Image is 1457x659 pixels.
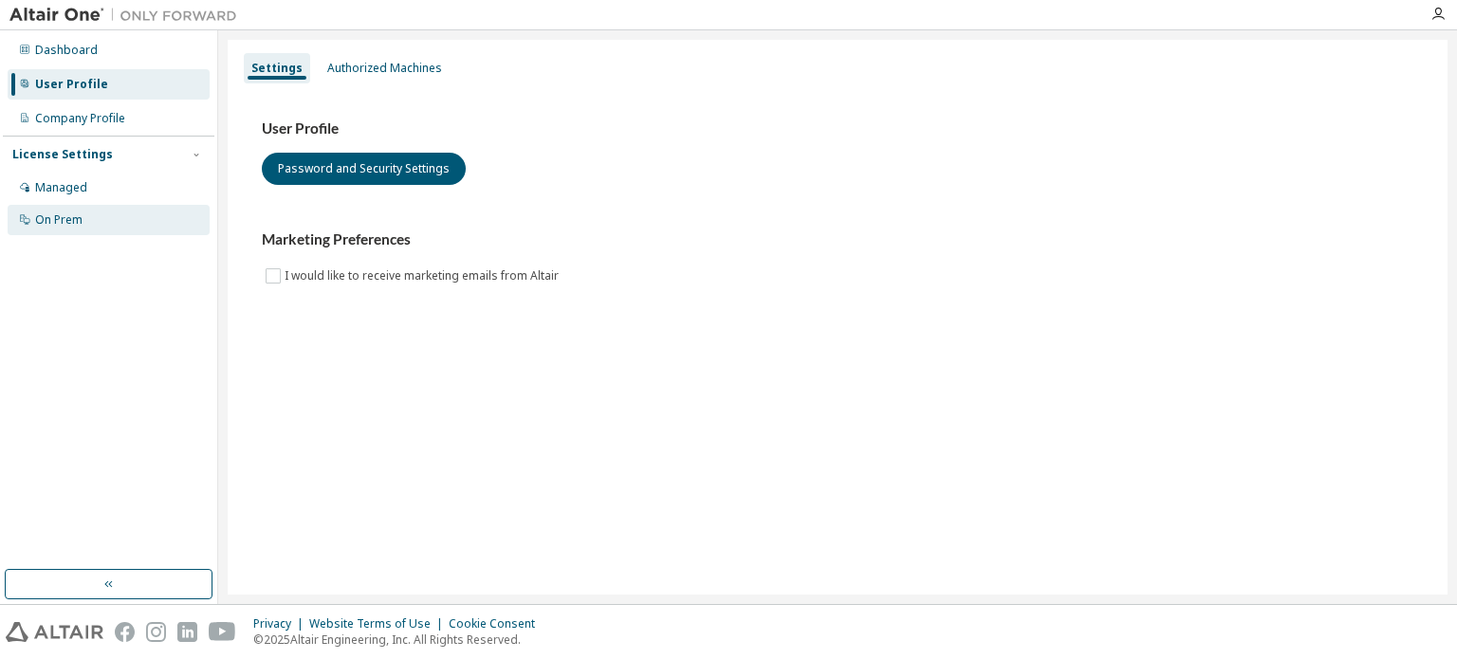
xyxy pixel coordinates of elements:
[253,616,309,632] div: Privacy
[35,180,87,195] div: Managed
[262,153,466,185] button: Password and Security Settings
[35,77,108,92] div: User Profile
[262,230,1413,249] h3: Marketing Preferences
[449,616,546,632] div: Cookie Consent
[35,212,83,228] div: On Prem
[262,119,1413,138] h3: User Profile
[9,6,247,25] img: Altair One
[209,622,236,642] img: youtube.svg
[12,147,113,162] div: License Settings
[146,622,166,642] img: instagram.svg
[309,616,449,632] div: Website Terms of Use
[115,622,135,642] img: facebook.svg
[177,622,197,642] img: linkedin.svg
[253,632,546,648] p: © 2025 Altair Engineering, Inc. All Rights Reserved.
[6,622,103,642] img: altair_logo.svg
[35,43,98,58] div: Dashboard
[285,265,563,287] label: I would like to receive marketing emails from Altair
[35,111,125,126] div: Company Profile
[251,61,303,76] div: Settings
[327,61,442,76] div: Authorized Machines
